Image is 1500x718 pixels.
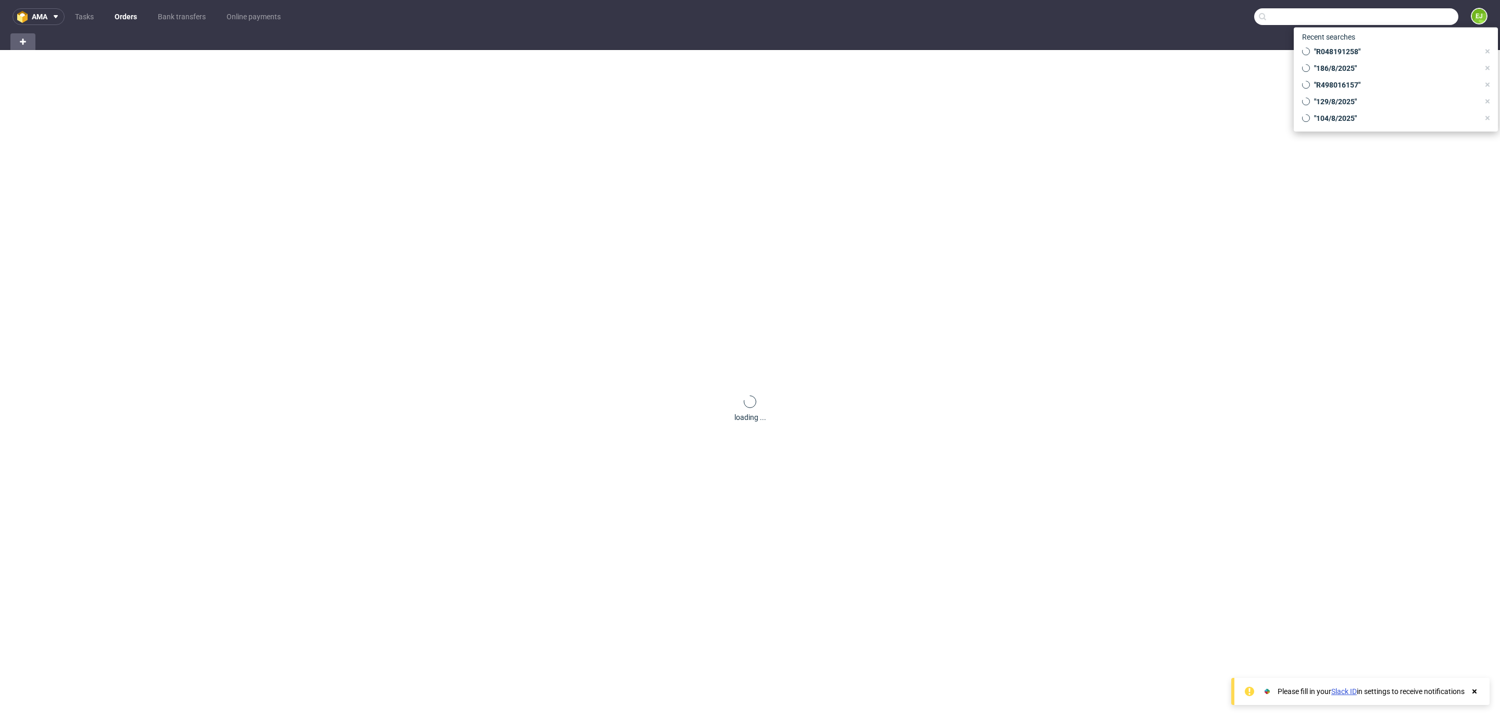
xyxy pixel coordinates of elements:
a: Online payments [220,8,287,25]
span: "R048191258" [1310,46,1479,57]
img: Slack [1262,686,1272,697]
a: Slack ID [1331,687,1357,696]
div: Please fill in your in settings to receive notifications [1278,686,1465,697]
img: logo [17,11,32,23]
span: "186/8/2025" [1310,63,1479,73]
span: Recent searches [1298,29,1359,45]
a: Bank transfers [152,8,212,25]
span: ama [32,13,47,20]
div: loading ... [734,412,766,423]
span: "R498016157" [1310,80,1479,90]
a: Tasks [69,8,100,25]
span: "129/8/2025" [1310,96,1479,107]
figcaption: EJ [1472,9,1486,23]
span: "104/8/2025" [1310,113,1479,123]
a: Orders [108,8,143,25]
button: ama [12,8,65,25]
